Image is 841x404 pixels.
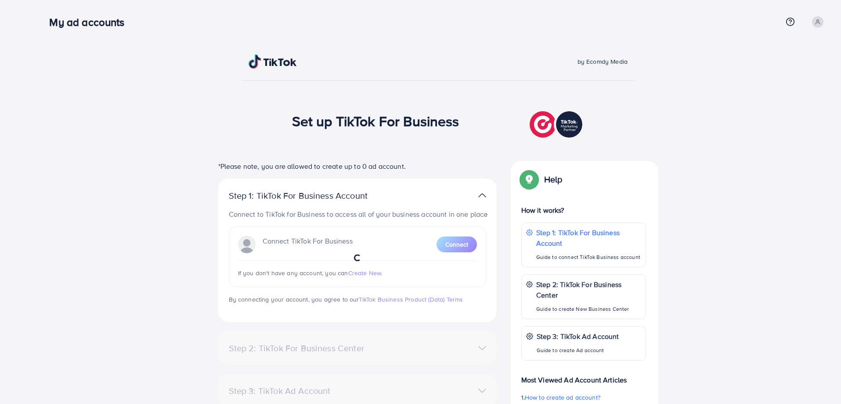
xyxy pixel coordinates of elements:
p: Step 3: TikTok Ad Account [537,331,619,342]
p: How it works? [521,205,646,215]
p: Guide to create New Business Center [536,304,641,314]
img: TikTok partner [478,189,486,202]
p: Most Viewed Ad Account Articles [521,368,646,385]
h1: Set up TikTok For Business [292,113,459,129]
p: Step 2: TikTok For Business Center [536,279,641,300]
span: by Ecomdy Media [578,57,628,66]
h3: My ad accounts [49,16,131,29]
img: TikTok partner [530,109,585,140]
p: Help [544,174,563,185]
p: Guide to connect TikTok Business account [536,252,641,262]
img: Popup guide [521,171,537,187]
p: 1. [521,392,646,403]
img: TikTok [249,55,297,69]
p: *Please note, you are allowed to create up to 0 ad account. [218,161,497,171]
p: Step 1: TikTok For Business Account [536,227,641,248]
p: Step 1: TikTok For Business Account [229,190,396,201]
span: How to create ad account? [525,393,600,402]
p: Guide to create Ad account [537,345,619,356]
